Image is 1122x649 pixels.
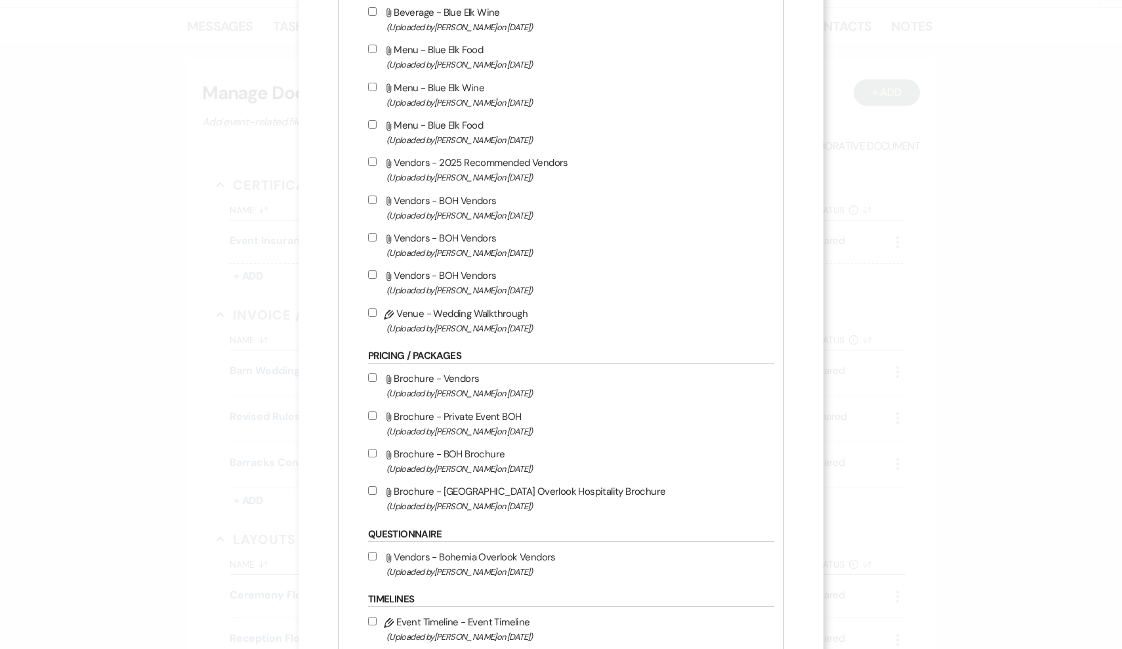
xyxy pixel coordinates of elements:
label: Vendors - Bohemia Overlook Vendors [368,549,768,579]
label: Beverage - Blue Elk Wine [368,4,768,35]
h6: Timelines [368,593,774,607]
input: Brochure - Private Event BOH(Uploaded by[PERSON_NAME]on [DATE]) [368,411,377,420]
label: Menu - Blue Elk Wine [368,79,768,110]
span: (Uploaded by [PERSON_NAME] on [DATE] ) [386,461,768,476]
span: (Uploaded by [PERSON_NAME] on [DATE] ) [386,170,768,185]
label: Venue - Wedding Walkthrough [368,305,768,336]
h6: Questionnaire [368,528,774,542]
span: (Uploaded by [PERSON_NAME] on [DATE] ) [386,283,768,298]
input: Menu - Blue Elk Food(Uploaded by[PERSON_NAME]on [DATE]) [368,120,377,129]
input: Vendors - 2025 Recommended Vendors(Uploaded by[PERSON_NAME]on [DATE]) [368,157,377,166]
span: (Uploaded by [PERSON_NAME] on [DATE] ) [386,245,768,261]
input: Brochure - [GEOGRAPHIC_DATA] Overlook Hospitality Brochure(Uploaded by[PERSON_NAME]on [DATE]) [368,486,377,495]
input: Beverage - Blue Elk Wine(Uploaded by[PERSON_NAME]on [DATE]) [368,7,377,16]
span: (Uploaded by [PERSON_NAME] on [DATE] ) [386,564,768,579]
input: Brochure - BOH Brochure(Uploaded by[PERSON_NAME]on [DATE]) [368,449,377,457]
label: Menu - Blue Elk Food [368,117,768,148]
input: Venue - Wedding Walkthrough(Uploaded by[PERSON_NAME]on [DATE]) [368,308,377,317]
span: (Uploaded by [PERSON_NAME] on [DATE] ) [386,424,768,439]
label: Vendors - BOH Vendors [368,267,768,298]
label: Menu - Blue Elk Food [368,41,768,72]
label: Brochure - Vendors [368,370,768,401]
label: Vendors - BOH Vendors [368,192,768,223]
input: Event Timeline - Event Timeline(Uploaded by[PERSON_NAME]on [DATE]) [368,617,377,625]
span: (Uploaded by [PERSON_NAME] on [DATE] ) [386,629,768,644]
input: Vendors - Bohemia Overlook Vendors(Uploaded by[PERSON_NAME]on [DATE]) [368,552,377,560]
span: (Uploaded by [PERSON_NAME] on [DATE] ) [386,133,768,148]
input: Menu - Blue Elk Wine(Uploaded by[PERSON_NAME]on [DATE]) [368,83,377,91]
input: Vendors - BOH Vendors(Uploaded by[PERSON_NAME]on [DATE]) [368,270,377,279]
span: (Uploaded by [PERSON_NAME] on [DATE] ) [386,321,768,336]
h6: Pricing / Packages [368,349,774,364]
label: Vendors - BOH Vendors [368,230,768,261]
label: Event Timeline - Event Timeline [368,614,768,644]
span: (Uploaded by [PERSON_NAME] on [DATE] ) [386,20,768,35]
input: Brochure - Vendors(Uploaded by[PERSON_NAME]on [DATE]) [368,373,377,382]
span: (Uploaded by [PERSON_NAME] on [DATE] ) [386,208,768,223]
input: Vendors - BOH Vendors(Uploaded by[PERSON_NAME]on [DATE]) [368,233,377,241]
input: Menu - Blue Elk Food(Uploaded by[PERSON_NAME]on [DATE]) [368,45,377,53]
label: Vendors - 2025 Recommended Vendors [368,154,768,185]
span: (Uploaded by [PERSON_NAME] on [DATE] ) [386,386,768,401]
input: Vendors - BOH Vendors(Uploaded by[PERSON_NAME]on [DATE]) [368,196,377,204]
span: (Uploaded by [PERSON_NAME] on [DATE] ) [386,57,768,72]
label: Brochure - BOH Brochure [368,446,768,476]
label: Brochure - [GEOGRAPHIC_DATA] Overlook Hospitality Brochure [368,483,768,514]
label: Brochure - Private Event BOH [368,408,768,439]
span: (Uploaded by [PERSON_NAME] on [DATE] ) [386,499,768,514]
span: (Uploaded by [PERSON_NAME] on [DATE] ) [386,95,768,110]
